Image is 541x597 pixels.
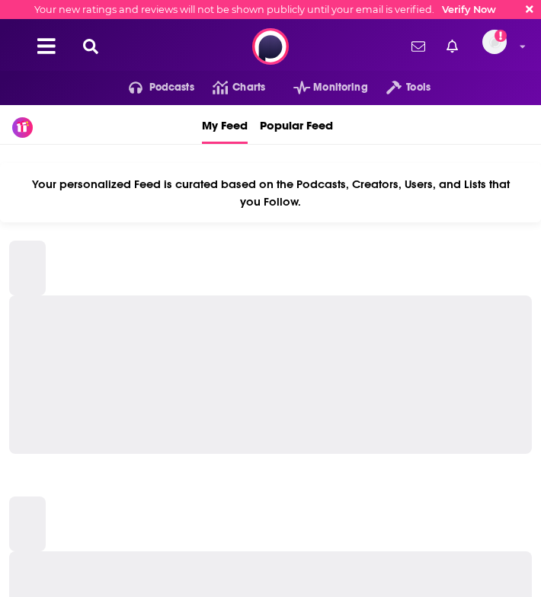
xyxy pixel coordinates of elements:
span: Monitoring [313,77,367,98]
svg: Email not verified [495,30,507,42]
img: Podchaser - Follow, Share and Rate Podcasts [252,28,289,65]
a: Verify Now [442,4,496,15]
a: Charts [194,75,265,100]
button: open menu [275,75,368,100]
a: Popular Feed [260,105,333,144]
span: Logged in as charlottestone [482,30,507,54]
span: My Feed [202,108,248,142]
a: Show notifications dropdown [440,34,464,59]
span: Popular Feed [260,108,333,142]
span: Charts [232,77,265,98]
a: My Feed [202,105,248,144]
span: Podcasts [149,77,194,98]
span: Tools [406,77,431,98]
button: open menu [110,75,194,100]
button: open menu [368,75,431,100]
a: Show notifications dropdown [405,34,431,59]
div: Your new ratings and reviews will not be shown publicly until your email is verified. [34,4,496,15]
img: User Profile [482,30,507,54]
a: Logged in as charlottestone [482,30,516,63]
